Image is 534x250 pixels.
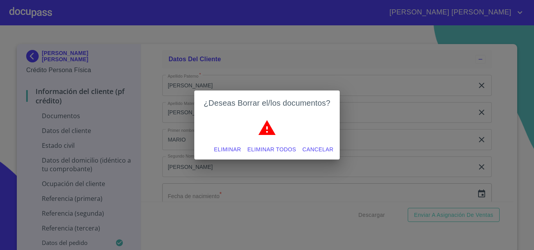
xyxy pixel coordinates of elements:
button: Eliminar [211,142,244,157]
span: Cancelar [303,145,333,154]
h2: ¿Deseas Borrar el/los documentos? [204,97,330,109]
span: Eliminar todos [247,145,296,154]
span: Eliminar [214,145,241,154]
button: Eliminar todos [244,142,299,157]
button: Cancelar [299,142,337,157]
